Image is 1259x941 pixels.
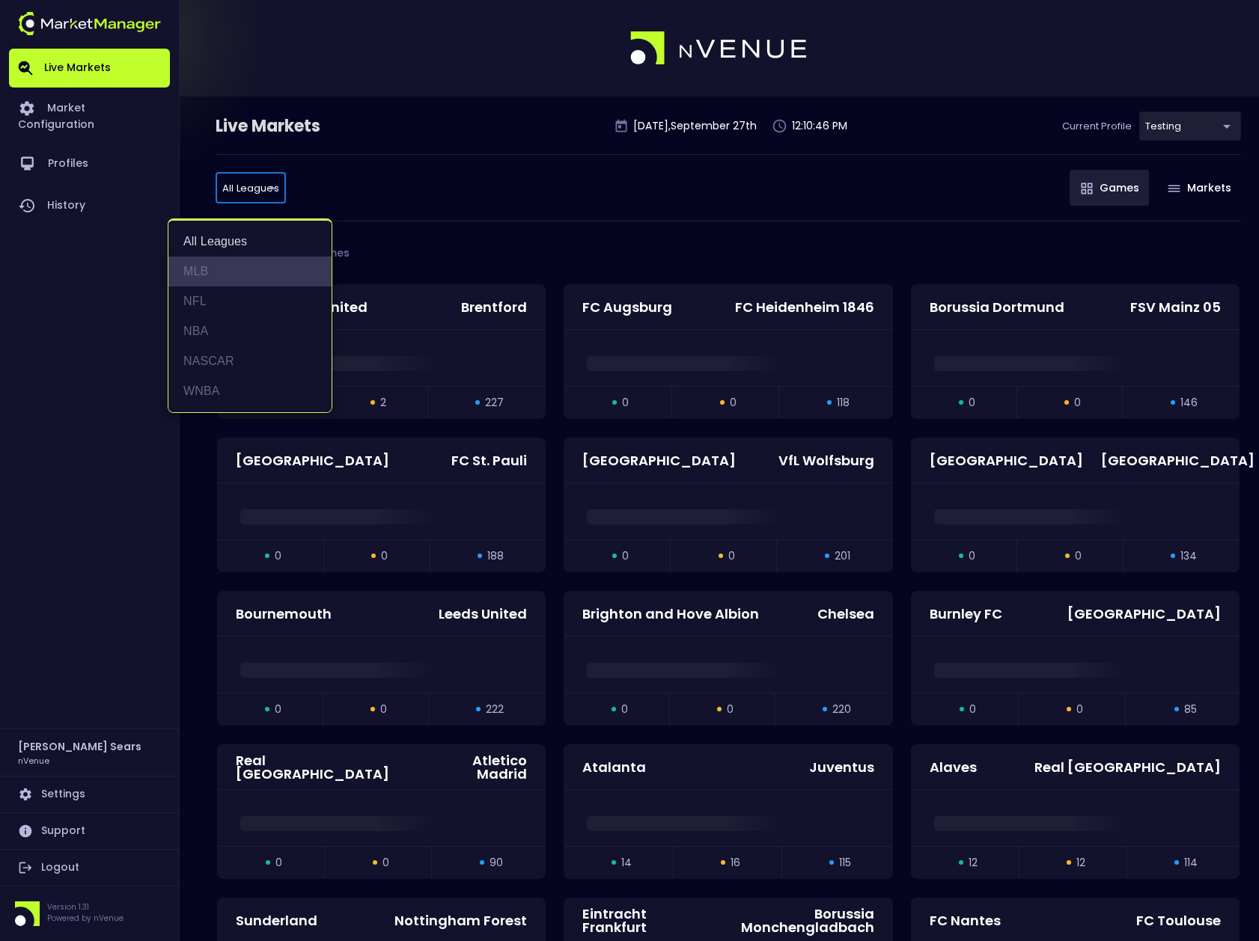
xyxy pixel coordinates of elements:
[168,346,332,376] li: NASCAR
[168,376,332,406] li: WNBA
[168,316,332,346] li: NBA
[168,257,332,286] li: MLB
[168,227,332,257] li: All Leagues
[168,286,332,316] li: NFL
